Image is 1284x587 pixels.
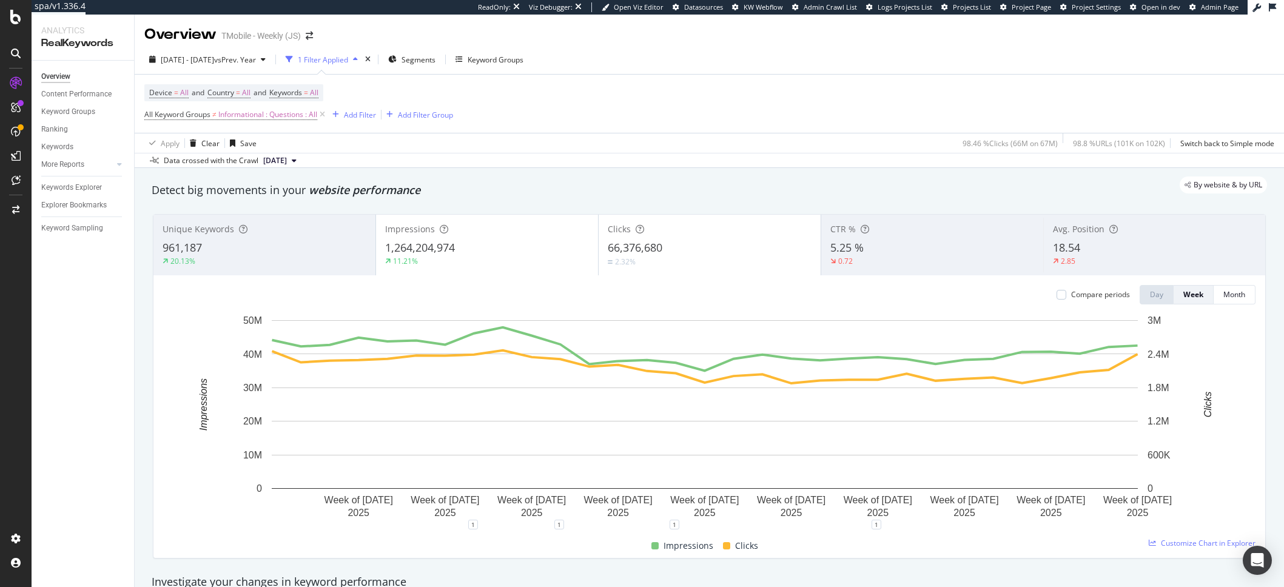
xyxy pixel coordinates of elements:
[41,158,113,171] a: More Reports
[174,87,178,98] span: =
[673,2,723,12] a: Datasources
[324,495,393,505] text: Week of [DATE]
[269,87,302,98] span: Keywords
[468,520,478,529] div: 1
[385,223,435,235] span: Impressions
[1072,2,1121,12] span: Project Settings
[1053,240,1080,255] span: 18.54
[451,50,528,69] button: Keyword Groups
[1149,538,1255,548] a: Customize Chart in Explorer
[608,240,662,255] span: 66,376,680
[348,508,369,518] text: 2025
[41,222,126,235] a: Keyword Sampling
[838,256,853,266] div: 0.72
[221,30,301,42] div: TMobile - Weekly (JS)
[1060,2,1121,12] a: Project Settings
[41,222,103,235] div: Keyword Sampling
[554,520,564,529] div: 1
[310,84,318,101] span: All
[254,87,266,98] span: and
[144,50,271,69] button: [DATE] - [DATE]vsPrev. Year
[411,495,479,505] text: Week of [DATE]
[257,483,262,494] text: 0
[243,450,262,460] text: 10M
[398,110,453,120] div: Add Filter Group
[242,84,250,101] span: All
[402,55,435,65] span: Segments
[684,2,723,12] span: Datasources
[207,87,234,98] span: Country
[607,508,629,518] text: 2025
[41,24,124,36] div: Analytics
[529,2,573,12] div: Viz Debugger:
[963,138,1058,149] div: 98.46 % Clicks ( 66M on 67M )
[1201,2,1239,12] span: Admin Page
[930,495,998,505] text: Week of [DATE]
[1203,392,1213,418] text: Clicks
[1223,289,1245,300] div: Month
[144,133,180,153] button: Apply
[41,70,126,83] a: Overview
[867,508,889,518] text: 2025
[468,55,523,65] div: Keyword Groups
[830,240,864,255] span: 5.25 %
[1148,349,1169,359] text: 2.4M
[1214,285,1255,304] button: Month
[328,107,376,122] button: Add Filter
[170,256,195,266] div: 20.13%
[1189,2,1239,12] a: Admin Page
[298,55,348,65] div: 1 Filter Applied
[344,110,376,120] div: Add Filter
[163,314,1246,525] div: A chart.
[41,199,126,212] a: Explorer Bookmarks
[382,107,453,122] button: Add Filter Group
[41,141,126,153] a: Keywords
[614,2,664,12] span: Open Viz Editor
[844,495,912,505] text: Week of [DATE]
[1127,508,1149,518] text: 2025
[192,87,204,98] span: and
[1183,289,1203,300] div: Week
[240,138,257,149] div: Save
[1148,315,1161,326] text: 3M
[41,123,68,136] div: Ranking
[385,240,455,255] span: 1,264,204,974
[1180,138,1274,149] div: Switch back to Simple mode
[1161,538,1255,548] span: Customize Chart in Explorer
[41,141,73,153] div: Keywords
[163,240,202,255] span: 961,187
[1103,495,1172,505] text: Week of [DATE]
[263,155,287,166] span: 2025 Aug. 1st
[243,315,262,326] text: 50M
[804,2,857,12] span: Admin Crawl List
[149,87,172,98] span: Device
[1061,256,1075,266] div: 2.85
[664,538,713,553] span: Impressions
[243,416,262,426] text: 20M
[225,133,257,153] button: Save
[218,106,317,123] span: Informational : Questions : All
[41,36,124,50] div: RealKeywords
[236,87,240,98] span: =
[201,138,220,149] div: Clear
[1140,285,1174,304] button: Day
[164,155,258,166] div: Data crossed with the Crawl
[41,158,84,171] div: More Reports
[41,106,126,118] a: Keyword Groups
[161,55,214,65] span: [DATE] - [DATE]
[144,24,217,45] div: Overview
[1148,416,1169,426] text: 1.2M
[615,257,636,267] div: 2.32%
[1130,2,1180,12] a: Open in dev
[872,520,881,529] div: 1
[1243,546,1272,575] div: Open Intercom Messenger
[1148,483,1153,494] text: 0
[1017,495,1085,505] text: Week of [DATE]
[383,50,440,69] button: Segments
[1040,508,1062,518] text: 2025
[41,181,102,194] div: Keywords Explorer
[732,2,783,12] a: KW Webflow
[953,508,975,518] text: 2025
[497,495,566,505] text: Week of [DATE]
[478,2,511,12] div: ReadOnly:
